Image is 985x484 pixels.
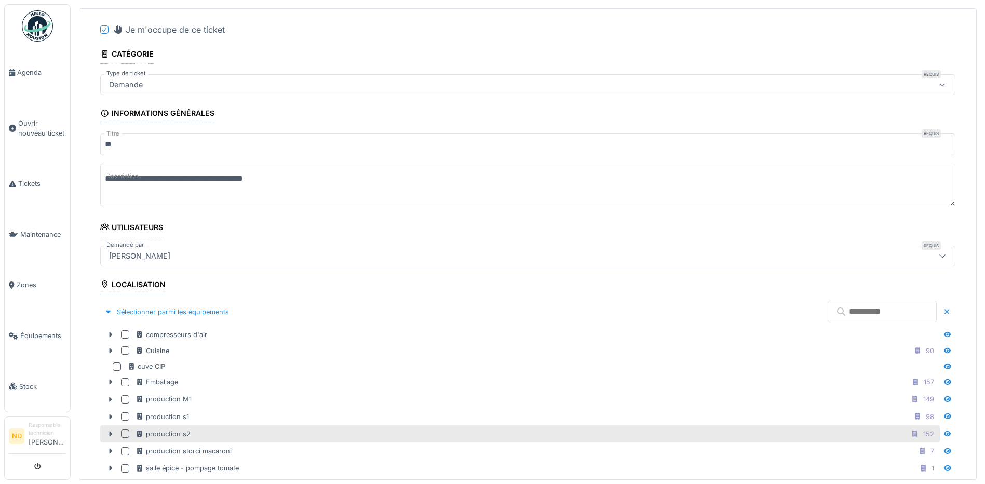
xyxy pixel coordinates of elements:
[22,10,53,42] img: Badge_color-CXgf-gQk.svg
[105,79,147,90] div: Demande
[100,305,233,319] div: Sélectionner parmi les équipements
[100,46,154,64] div: Catégorie
[924,377,934,387] div: 157
[18,179,66,189] span: Tickets
[923,394,934,404] div: 149
[136,446,232,456] div: production storci macaroni
[18,118,66,138] span: Ouvrir nouveau ticket
[104,170,141,183] label: Description
[926,346,934,356] div: 90
[113,23,225,36] div: Je m'occupe de ce ticket
[136,394,192,404] div: production M1
[5,260,70,311] a: Zones
[926,412,934,422] div: 98
[19,382,66,392] span: Stock
[136,377,178,387] div: Emballage
[20,331,66,341] span: Équipements
[923,429,934,439] div: 152
[5,47,70,98] a: Agenda
[922,241,941,250] div: Requis
[127,361,165,371] div: cuve CIP
[136,412,189,422] div: production s1
[922,129,941,138] div: Requis
[17,68,66,77] span: Agenda
[29,421,66,451] li: [PERSON_NAME]
[5,158,70,209] a: Tickets
[104,240,146,249] label: Demandé par
[9,421,66,454] a: ND Responsable technicien[PERSON_NAME]
[5,311,70,361] a: Équipements
[100,105,214,123] div: Informations générales
[922,70,941,78] div: Requis
[29,421,66,437] div: Responsable technicien
[136,330,207,340] div: compresseurs d'air
[5,361,70,412] a: Stock
[20,230,66,239] span: Maintenance
[932,463,934,473] div: 1
[100,220,163,237] div: Utilisateurs
[136,463,239,473] div: salle épice - pompage tomate
[17,280,66,290] span: Zones
[136,346,169,356] div: Cuisine
[104,129,122,138] label: Titre
[100,277,166,294] div: Localisation
[930,446,934,456] div: 7
[5,98,70,159] a: Ouvrir nouveau ticket
[136,429,191,439] div: production s2
[9,428,24,444] li: ND
[104,69,148,78] label: Type de ticket
[105,250,174,262] div: [PERSON_NAME]
[5,209,70,260] a: Maintenance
